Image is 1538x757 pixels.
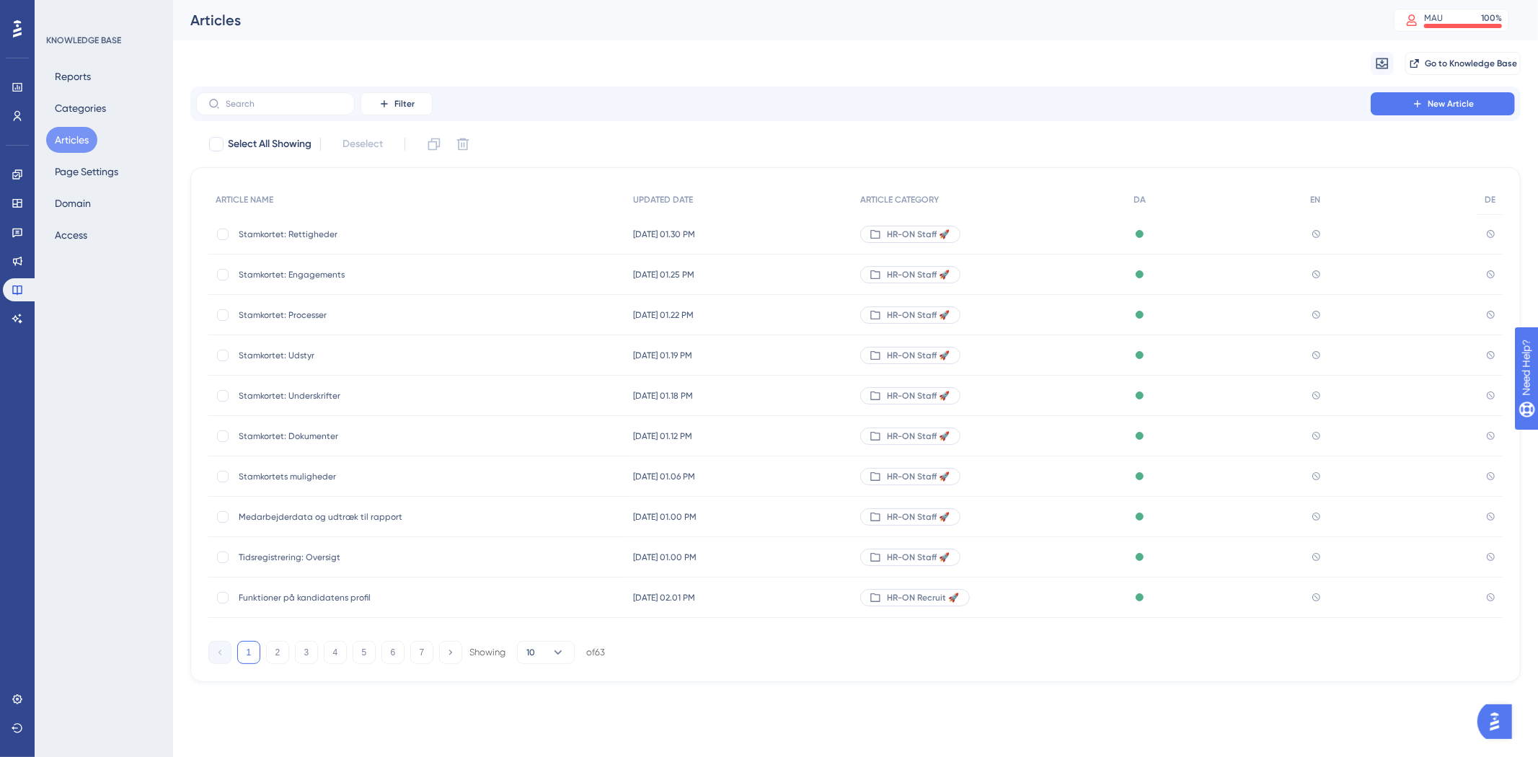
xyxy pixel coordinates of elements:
div: MAU [1424,12,1443,24]
button: 3 [295,641,318,664]
span: Stamkortets muligheder [239,471,469,482]
span: DA [1134,194,1146,205]
button: Categories [46,95,115,121]
span: HR-ON Staff 🚀 [887,552,950,563]
span: Stamkortet: Udstyr [239,350,469,361]
span: HR-ON Staff 🚀 [887,511,950,523]
button: Articles [46,127,97,153]
button: 2 [266,641,289,664]
button: Deselect [330,131,396,157]
span: Funktioner på kandidatens profil [239,592,469,603]
span: HR-ON Staff 🚀 [887,430,950,442]
span: Stamkortet: Processer [239,309,469,321]
button: 6 [381,641,405,664]
button: 7 [410,641,433,664]
span: EN [1310,194,1320,205]
span: [DATE] 01.18 PM [633,390,693,402]
div: Showing [469,646,505,659]
span: Filter [394,98,415,110]
span: Deselect [342,136,383,153]
button: 5 [353,641,376,664]
div: of 63 [586,646,605,659]
button: Go to Knowledge Base [1405,52,1521,75]
span: HR-ON Staff 🚀 [887,229,950,240]
span: HR-ON Staff 🚀 [887,471,950,482]
button: New Article [1371,92,1515,115]
span: [DATE] 01.19 PM [633,350,692,361]
span: [DATE] 01.22 PM [633,309,694,321]
span: [DATE] 02.01 PM [633,592,695,603]
span: [DATE] 01.25 PM [633,269,694,280]
span: HR-ON Staff 🚀 [887,350,950,361]
span: HR-ON Staff 🚀 [887,309,950,321]
span: Select All Showing [228,136,311,153]
button: 1 [237,641,260,664]
span: Stamkortet: Engagements [239,269,469,280]
span: Need Help? [34,4,90,21]
span: HR-ON Recruit 🚀 [887,592,959,603]
button: 4 [324,641,347,664]
button: Page Settings [46,159,127,185]
div: KNOWLEDGE BASE [46,35,121,46]
span: Go to Knowledge Base [1425,58,1517,69]
span: DE [1485,194,1495,205]
span: Tidsregistrering: Oversigt [239,552,469,563]
span: 10 [526,647,535,658]
span: Stamkortet: Underskrifter [239,390,469,402]
span: Medarbejderdata og udtræk til rapport [239,511,469,523]
span: [DATE] 01.06 PM [633,471,695,482]
span: [DATE] 01.00 PM [633,552,697,563]
iframe: UserGuiding AI Assistant Launcher [1477,700,1521,743]
button: Reports [46,63,100,89]
span: [DATE] 01.30 PM [633,229,695,240]
span: ARTICLE NAME [216,194,273,205]
button: Access [46,222,96,248]
input: Search [226,99,342,109]
span: Stamkortet: Rettigheder [239,229,469,240]
span: HR-ON Staff 🚀 [887,390,950,402]
span: [DATE] 01.00 PM [633,511,697,523]
span: UPDATED DATE [633,194,693,205]
button: Domain [46,190,100,216]
span: Stamkortet: Dokumenter [239,430,469,442]
span: ARTICLE CATEGORY [860,194,939,205]
span: [DATE] 01.12 PM [633,430,692,442]
span: New Article [1428,98,1474,110]
button: 10 [517,641,575,664]
span: HR-ON Staff 🚀 [887,269,950,280]
div: Articles [190,10,1358,30]
div: 100 % [1481,12,1502,24]
button: Filter [361,92,433,115]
